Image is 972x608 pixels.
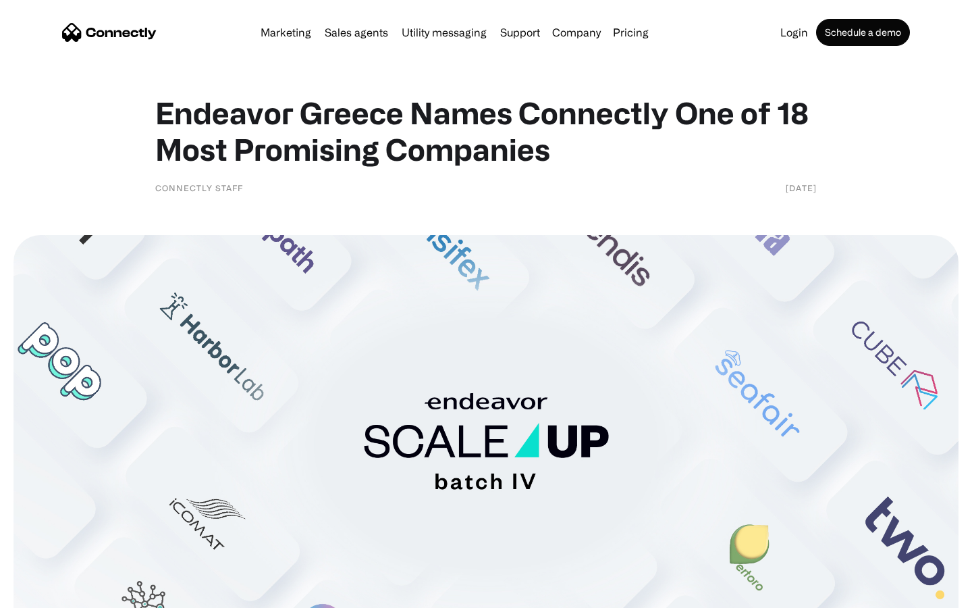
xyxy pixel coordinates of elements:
[155,95,817,168] h1: Endeavor Greece Names Connectly One of 18 Most Promising Companies
[495,27,545,38] a: Support
[319,27,394,38] a: Sales agents
[607,27,654,38] a: Pricing
[816,19,910,46] a: Schedule a demo
[552,23,601,42] div: Company
[13,584,81,603] aside: Language selected: English
[396,27,492,38] a: Utility messaging
[27,584,81,603] ul: Language list
[255,27,317,38] a: Marketing
[775,27,813,38] a: Login
[786,181,817,195] div: [DATE]
[155,181,243,195] div: Connectly Staff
